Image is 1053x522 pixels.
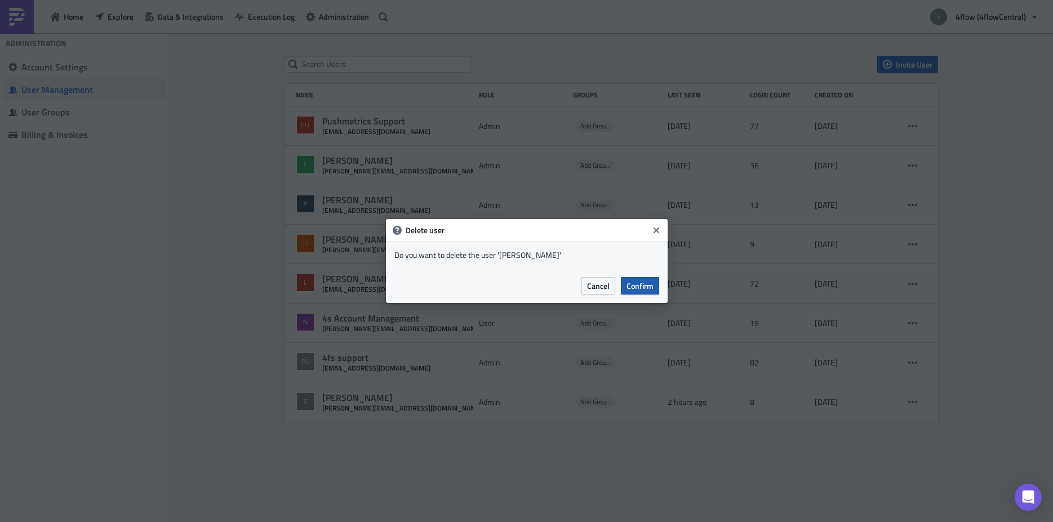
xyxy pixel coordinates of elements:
h6: Delete user [406,225,648,235]
span: Cancel [587,280,610,292]
div: Do you want to delete the user '[PERSON_NAME]' [394,250,659,260]
button: Cancel [581,277,615,295]
button: Confirm [621,277,659,295]
div: Open Intercom Messenger [1015,484,1042,511]
button: Close [648,222,665,239]
span: Confirm [627,280,654,292]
